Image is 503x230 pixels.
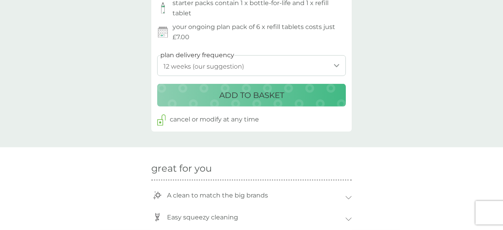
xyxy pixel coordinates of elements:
button: ADD TO BASKET [157,84,346,107]
img: stars.svg [153,191,162,200]
img: squeezy-bottle-icon.svg [153,213,162,222]
h2: great for you [151,163,352,174]
p: Easy squeezy cleaning [163,208,242,226]
p: A clean to match the big brands [163,187,272,205]
p: cancel or modify at any time [170,114,259,125]
p: ADD TO BASKET [219,89,284,101]
label: plan delivery frequency [160,50,234,60]
p: your ongoing plan pack of 6 x refill tablets costs just £7.00 [173,22,346,42]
